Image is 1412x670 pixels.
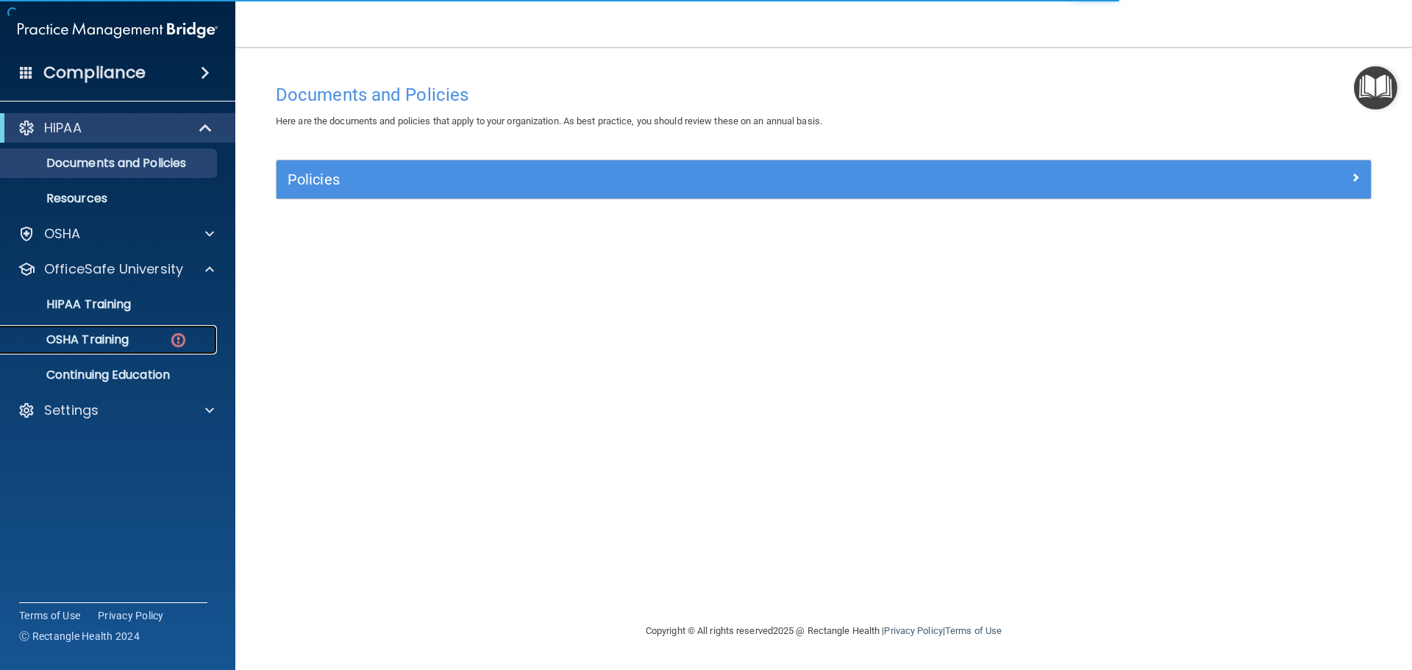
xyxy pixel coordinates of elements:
p: Resources [10,191,210,206]
a: OSHA [18,225,214,243]
p: Documents and Policies [10,156,210,171]
div: Copyright © All rights reserved 2025 @ Rectangle Health | | [555,607,1092,655]
a: HIPAA [18,119,213,137]
a: Privacy Policy [98,608,164,623]
img: PMB logo [18,15,218,45]
a: Terms of Use [945,625,1002,636]
p: HIPAA [44,119,82,137]
p: HIPAA Training [10,297,131,312]
h4: Compliance [43,63,146,83]
a: OfficeSafe University [18,260,214,278]
a: Privacy Policy [884,625,942,636]
a: Terms of Use [19,608,80,623]
p: OSHA [44,225,81,243]
h5: Policies [288,171,1086,188]
img: danger-circle.6113f641.png [169,331,188,349]
a: Policies [288,168,1360,191]
p: Settings [44,402,99,419]
p: OSHA Training [10,332,129,347]
span: Ⓒ Rectangle Health 2024 [19,629,140,644]
h4: Documents and Policies [276,85,1372,104]
p: OfficeSafe University [44,260,183,278]
p: Continuing Education [10,368,210,382]
a: Settings [18,402,214,419]
span: Here are the documents and policies that apply to your organization. As best practice, you should... [276,115,822,126]
button: Open Resource Center [1354,66,1397,110]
